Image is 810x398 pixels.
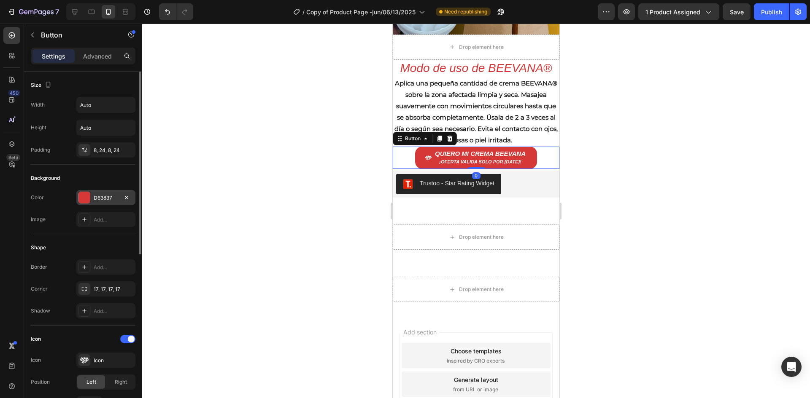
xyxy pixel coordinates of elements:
[94,194,118,202] div: D63837
[31,174,60,182] div: Background
[31,124,46,131] div: Height
[761,8,782,16] div: Publish
[31,194,44,201] div: Color
[94,264,133,271] div: Add...
[723,3,751,20] button: Save
[393,24,559,398] iframe: Design area
[31,263,47,271] div: Border
[645,8,700,16] span: 1 product assigned
[31,335,41,343] div: Icon
[31,356,41,364] div: Icon
[31,146,50,154] div: Padding
[94,147,133,154] div: 8, 24, 8, 24
[754,3,789,20] button: Publish
[41,30,113,40] p: Button
[31,285,48,293] div: Corner
[638,3,719,20] button: 1 product assigned
[115,378,127,386] span: Right
[94,286,133,293] div: 17, 17, 17, 17
[6,154,20,161] div: Beta
[31,244,46,251] div: Shape
[31,101,45,109] div: Width
[77,97,135,112] input: Auto
[86,378,96,386] span: Left
[55,7,59,17] p: 7
[444,8,487,16] span: Need republishing
[302,8,305,16] span: /
[77,120,135,135] input: Auto
[94,357,133,364] div: Icon
[83,52,112,61] p: Advanced
[94,216,133,224] div: Add...
[31,80,53,91] div: Size
[94,307,133,315] div: Add...
[730,8,744,16] span: Save
[8,90,20,96] div: 450
[42,52,65,61] p: Settings
[306,8,416,16] span: Copy of Product Page -jun/06/13/2025
[159,3,193,20] div: Undo/Redo
[3,3,63,20] button: 7
[781,357,802,377] div: Open Intercom Messenger
[31,216,46,223] div: Image
[31,307,50,315] div: Shadow
[31,378,50,386] div: Position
